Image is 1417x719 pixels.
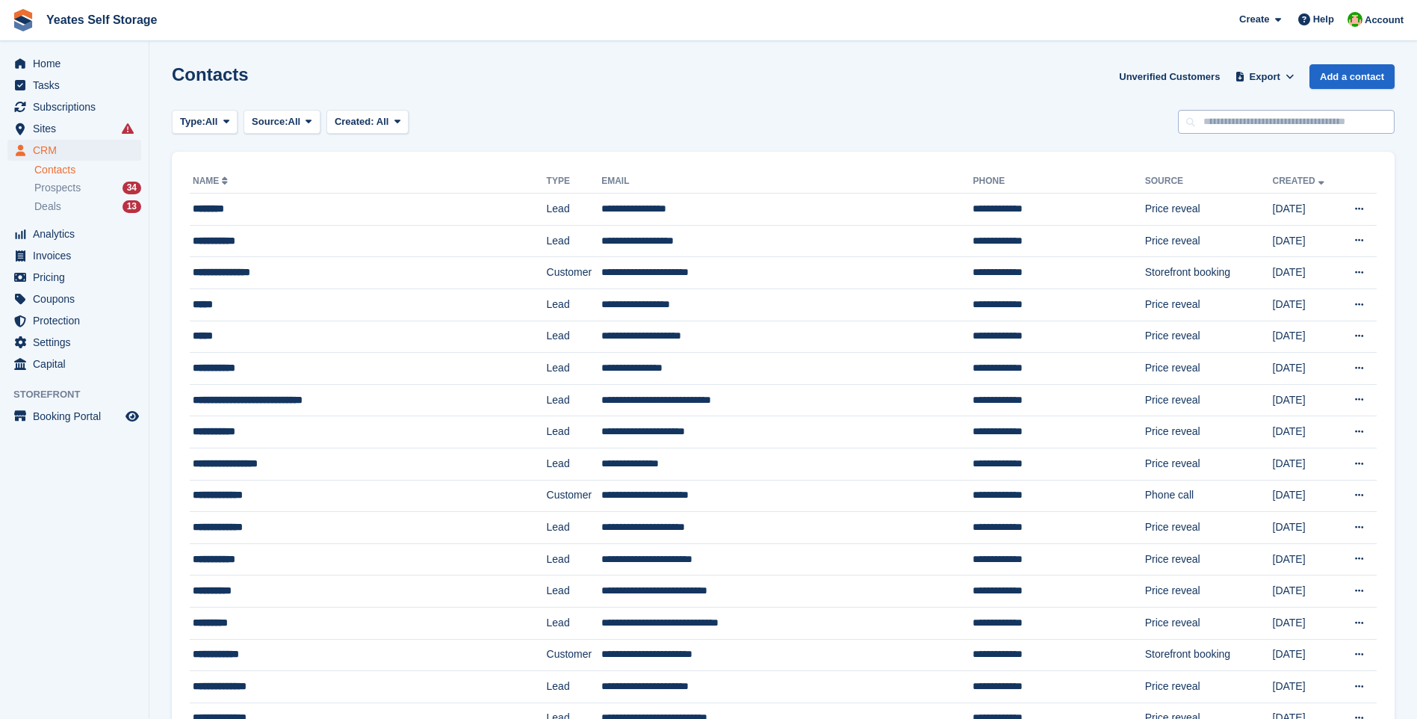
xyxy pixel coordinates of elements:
[1250,70,1280,84] span: Export
[34,199,141,215] a: Deals 13
[547,225,602,257] td: Lead
[547,384,602,416] td: Lead
[1113,64,1226,89] a: Unverified Customers
[122,123,134,135] i: Smart entry sync failures have occurred
[547,416,602,448] td: Lead
[123,407,141,425] a: Preview store
[7,53,141,74] a: menu
[1145,448,1273,480] td: Price reveal
[1145,575,1273,608] td: Price reveal
[7,96,141,117] a: menu
[1232,64,1297,89] button: Export
[172,110,238,135] button: Type: All
[205,114,218,129] span: All
[1145,194,1273,226] td: Price reveal
[1273,607,1339,639] td: [DATE]
[1145,671,1273,703] td: Price reveal
[1273,288,1339,321] td: [DATE]
[1365,13,1404,28] span: Account
[252,114,288,129] span: Source:
[1313,12,1334,27] span: Help
[1145,480,1273,512] td: Phone call
[601,170,973,194] th: Email
[244,110,320,135] button: Source: All
[34,200,61,214] span: Deals
[1273,416,1339,448] td: [DATE]
[1145,170,1273,194] th: Source
[547,639,602,671] td: Customer
[34,163,141,177] a: Contacts
[7,140,141,161] a: menu
[1273,512,1339,544] td: [DATE]
[1145,257,1273,289] td: Storefront booking
[1309,64,1395,89] a: Add a contact
[547,170,602,194] th: Type
[123,200,141,213] div: 13
[1273,321,1339,353] td: [DATE]
[1145,384,1273,416] td: Price reveal
[33,118,123,139] span: Sites
[1273,353,1339,385] td: [DATE]
[1273,575,1339,608] td: [DATE]
[1145,543,1273,575] td: Price reveal
[1145,321,1273,353] td: Price reveal
[7,332,141,353] a: menu
[7,406,141,427] a: menu
[326,110,409,135] button: Created: All
[33,223,123,244] span: Analytics
[33,140,123,161] span: CRM
[1145,225,1273,257] td: Price reveal
[1273,384,1339,416] td: [DATE]
[1273,671,1339,703] td: [DATE]
[288,114,301,129] span: All
[547,321,602,353] td: Lead
[1145,512,1273,544] td: Price reveal
[33,53,123,74] span: Home
[547,512,602,544] td: Lead
[1348,12,1362,27] img: Angela Field
[33,406,123,427] span: Booking Portal
[7,310,141,331] a: menu
[7,75,141,96] a: menu
[1273,257,1339,289] td: [DATE]
[180,114,205,129] span: Type:
[1239,12,1269,27] span: Create
[1273,480,1339,512] td: [DATE]
[7,223,141,244] a: menu
[547,671,602,703] td: Lead
[7,267,141,288] a: menu
[1273,639,1339,671] td: [DATE]
[547,194,602,226] td: Lead
[33,354,123,374] span: Capital
[547,257,602,289] td: Customer
[193,176,231,186] a: Name
[1273,543,1339,575] td: [DATE]
[13,387,149,402] span: Storefront
[547,480,602,512] td: Customer
[7,288,141,309] a: menu
[33,332,123,353] span: Settings
[12,9,34,31] img: stora-icon-8386f47178a22dfd0bd8f6a31ec36ba5ce8667c1dd55bd0f319d3a0aa187defe.svg
[40,7,164,32] a: Yeates Self Storage
[7,354,141,374] a: menu
[1145,607,1273,639] td: Price reveal
[33,288,123,309] span: Coupons
[33,245,123,266] span: Invoices
[172,64,249,84] h1: Contacts
[547,448,602,480] td: Lead
[973,170,1144,194] th: Phone
[547,543,602,575] td: Lead
[34,181,81,195] span: Prospects
[1273,225,1339,257] td: [DATE]
[33,310,123,331] span: Protection
[1145,639,1273,671] td: Storefront booking
[547,353,602,385] td: Lead
[376,116,389,127] span: All
[7,118,141,139] a: menu
[33,75,123,96] span: Tasks
[547,607,602,639] td: Lead
[1273,194,1339,226] td: [DATE]
[7,245,141,266] a: menu
[123,182,141,194] div: 34
[1145,288,1273,321] td: Price reveal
